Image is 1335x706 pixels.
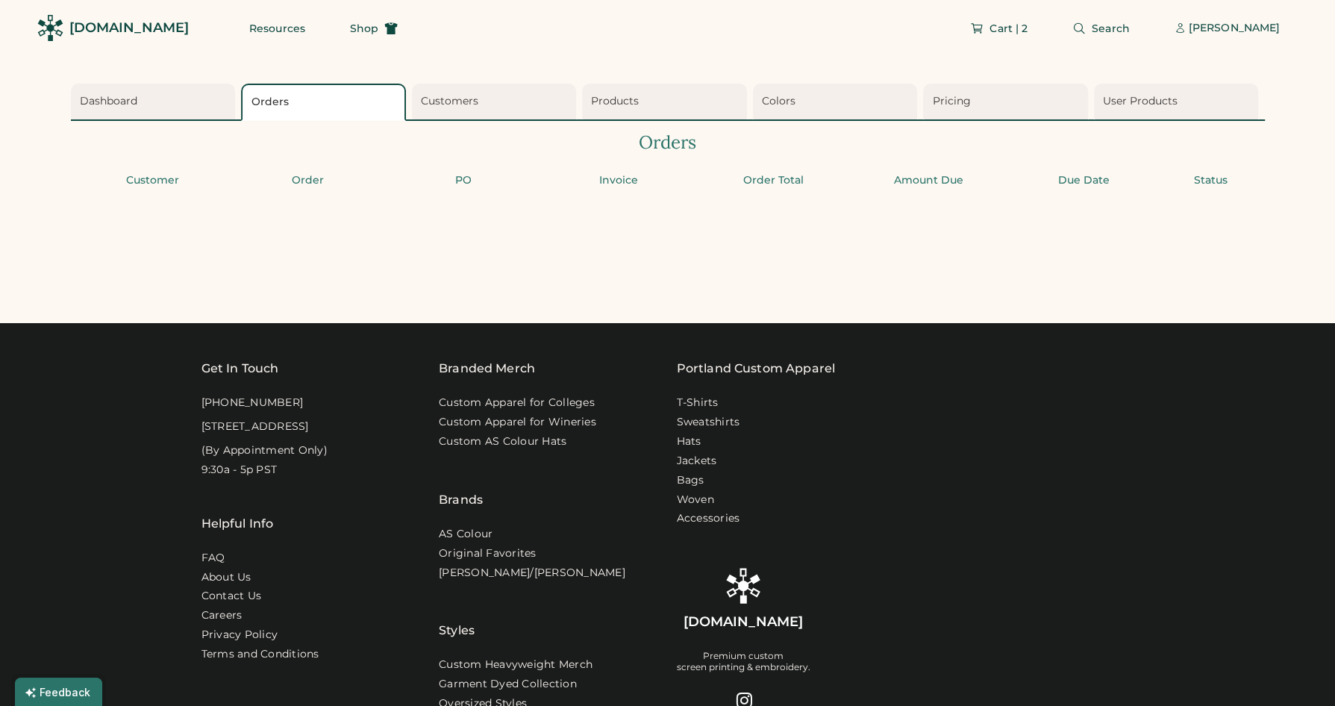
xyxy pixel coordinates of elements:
div: Get In Touch [201,360,279,378]
div: (By Appointment Only) [201,443,328,458]
a: Accessories [677,511,740,526]
div: PO [390,173,537,188]
a: Privacy Policy [201,628,278,643]
img: Rendered Logo - Screens [725,568,761,604]
a: Custom Heavyweight Merch [439,657,593,672]
div: Styles [439,584,475,640]
div: Customer [80,173,226,188]
div: Pricing [932,94,1084,109]
div: Due Date [1011,173,1157,188]
span: Search [1092,23,1130,34]
div: [PERSON_NAME] [1189,21,1280,36]
div: Products [591,94,742,109]
a: Portland Custom Apparel [677,360,835,378]
a: Careers [201,608,243,623]
button: Shop [332,13,416,43]
div: Status [1166,173,1256,188]
div: [PHONE_NUMBER] [201,396,304,410]
a: Original Favorites [439,546,537,561]
div: Orders [251,95,400,110]
a: Jackets [677,454,717,469]
a: Bags [677,473,704,488]
div: Order [235,173,381,188]
button: Cart | 2 [952,13,1045,43]
div: Helpful Info [201,515,274,533]
div: Invoice [545,173,692,188]
div: Dashboard [80,94,231,109]
div: User Products [1103,94,1254,109]
div: Branded Merch [439,360,535,378]
div: Customers [421,94,572,109]
div: Terms and Conditions [201,647,319,662]
a: Custom Apparel for Colleges [439,396,595,410]
button: Search [1054,13,1148,43]
a: FAQ [201,551,225,566]
img: Rendered Logo - Screens [37,15,63,41]
a: Sweatshirts [677,415,740,430]
div: Orders [71,130,1265,155]
a: Contact Us [201,589,262,604]
div: Brands [439,454,483,509]
a: About Us [201,570,251,585]
a: T-Shirts [677,396,719,410]
div: [DOMAIN_NAME] [69,19,189,37]
a: Custom Apparel for Wineries [439,415,596,430]
span: Shop [350,23,378,34]
div: [STREET_ADDRESS] [201,419,309,434]
div: 9:30a - 5p PST [201,463,278,478]
a: Custom AS Colour Hats [439,434,566,449]
a: [PERSON_NAME]/[PERSON_NAME] [439,566,625,581]
a: Hats [677,434,701,449]
div: Order Total [701,173,847,188]
a: Garment Dyed Collection [439,677,577,692]
span: Cart | 2 [989,23,1028,34]
a: Woven [677,493,714,507]
div: Amount Due [856,173,1002,188]
div: Colors [762,94,913,109]
div: Premium custom screen printing & embroidery. [677,650,810,674]
a: AS Colour [439,527,493,542]
div: [DOMAIN_NAME] [684,613,803,631]
button: Resources [231,13,323,43]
